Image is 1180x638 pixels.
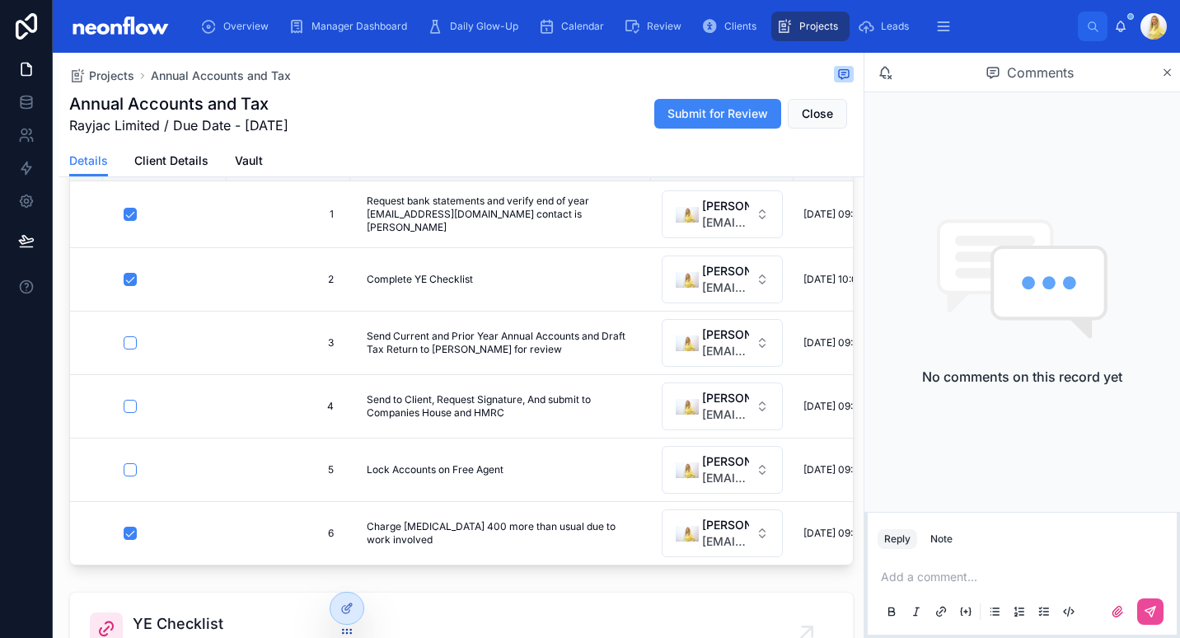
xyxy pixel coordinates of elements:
span: 2 [243,273,334,286]
a: Vault [235,146,263,179]
span: Request bank statements and verify end of year [EMAIL_ADDRESS][DOMAIN_NAME] contact is [PERSON_NAME] [367,195,634,234]
span: [PERSON_NAME] [702,453,749,470]
img: App logo [66,13,174,40]
span: [EMAIL_ADDRESS][DOMAIN_NAME] [702,214,749,231]
span: Comments [1007,63,1074,82]
span: [PERSON_NAME] [702,517,749,533]
span: 5 [243,463,334,476]
span: [PERSON_NAME] [702,326,749,343]
button: Select Button [662,256,783,303]
span: 4 [243,400,334,413]
a: Leads [853,12,920,41]
span: [EMAIL_ADDRESS][DOMAIN_NAME] [702,343,749,359]
span: [EMAIL_ADDRESS][DOMAIN_NAME] [702,279,749,296]
span: Projects [89,68,134,84]
a: Annual Accounts and Tax [151,68,291,84]
button: Reply [878,529,917,549]
span: [EMAIL_ADDRESS][DOMAIN_NAME] [702,470,749,486]
a: Manager Dashboard [283,12,419,41]
a: Projects [69,68,134,84]
button: Select Button [662,319,783,367]
span: Submit for Review [667,106,768,122]
span: Send Current and Prior Year Annual Accounts and Draft Tax Return to [PERSON_NAME] for review [367,330,634,356]
button: Select Button [662,446,783,494]
span: 3 [243,336,334,349]
span: Review [647,20,681,33]
a: Review [619,12,693,41]
a: Details [69,146,108,177]
span: Details [69,152,108,169]
span: Overview [223,20,269,33]
span: [EMAIL_ADDRESS][DOMAIN_NAME] [702,406,749,423]
div: Note [930,532,953,546]
a: Calendar [533,12,616,41]
span: [DATE] 09:19 [803,336,863,349]
span: Daily Glow-Up [450,20,518,33]
button: Select Button [662,190,783,238]
button: Submit for Review [654,99,781,129]
a: Projects [771,12,850,41]
span: Rayjac Limited / Due Date - [DATE] [69,115,288,135]
span: Close [802,106,833,122]
span: [DATE] 09:24 [803,208,865,221]
a: Client Details [134,146,208,179]
span: Complete YE Checklist [367,273,473,286]
a: Overview [195,12,280,41]
span: YE Checklist [133,612,223,636]
button: Close [788,99,847,129]
span: Projects [799,20,838,33]
span: Send to Client, Request Signature, And submit to Companies House and HMRC [367,393,634,420]
span: Leads [881,20,909,33]
span: [DATE] 09:19 [803,400,863,413]
span: [PERSON_NAME] [702,198,749,214]
button: Select Button [662,509,783,557]
span: Client Details [134,152,208,169]
span: Clients [724,20,756,33]
div: scrollable content [187,8,1078,45]
a: Daily Glow-Up [422,12,530,41]
span: Vault [235,152,263,169]
span: [DATE] 10:08 [803,273,864,286]
button: Note [924,529,959,549]
span: [DATE] 09:25 [803,527,864,540]
h1: Annual Accounts and Tax [69,92,288,115]
span: Charge [MEDICAL_DATA] 400 more than usual due to work involved [367,520,634,547]
span: Calendar [561,20,604,33]
span: [EMAIL_ADDRESS][DOMAIN_NAME] [702,533,749,550]
span: 1 [243,208,334,221]
span: Lock Accounts on Free Agent [367,463,503,476]
span: 6 [243,527,334,540]
span: [PERSON_NAME] [702,390,749,406]
span: [DATE] 09:19 [803,463,863,476]
span: Manager Dashboard [311,20,407,33]
h2: No comments on this record yet [922,367,1122,387]
span: [PERSON_NAME] [702,263,749,279]
a: Clients [696,12,768,41]
button: Select Button [662,382,783,430]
